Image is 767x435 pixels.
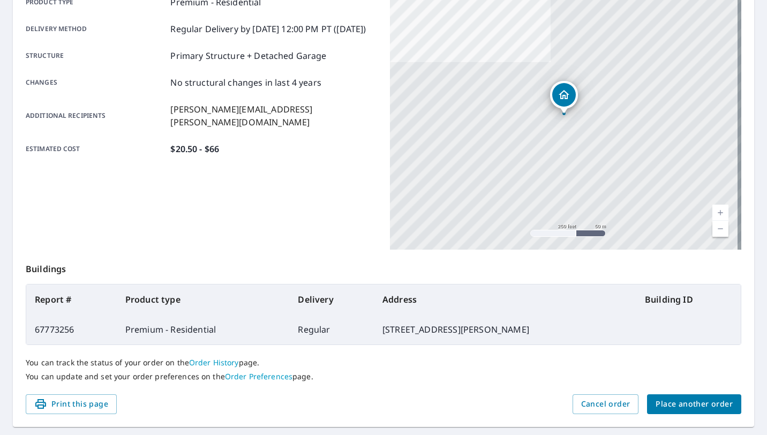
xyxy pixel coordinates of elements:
th: Delivery [289,284,373,314]
p: [PERSON_NAME][EMAIL_ADDRESS][PERSON_NAME][DOMAIN_NAME] [170,103,377,129]
th: Report # [26,284,117,314]
p: You can track the status of your order on the page. [26,358,741,367]
p: No structural changes in last 4 years [170,76,321,89]
th: Product type [117,284,290,314]
div: Dropped pin, building 1, Residential property, 4 Strahan Ct Millstone Township, NJ 08535 [550,81,578,114]
td: Premium - Residential [117,314,290,344]
span: Print this page [34,397,108,411]
a: Current Level 17, Zoom Out [712,221,728,237]
td: [STREET_ADDRESS][PERSON_NAME] [374,314,636,344]
p: Primary Structure + Detached Garage [170,49,326,62]
td: Regular [289,314,373,344]
td: 67773256 [26,314,117,344]
p: Buildings [26,250,741,284]
button: Place another order [647,394,741,414]
a: Order Preferences [225,371,292,381]
p: Regular Delivery by [DATE] 12:00 PM PT ([DATE]) [170,22,366,35]
span: Cancel order [581,397,630,411]
th: Building ID [636,284,741,314]
span: Place another order [656,397,733,411]
p: Estimated cost [26,142,166,155]
p: $20.50 - $66 [170,142,219,155]
a: Current Level 17, Zoom In [712,205,728,221]
p: You can update and set your order preferences on the page. [26,372,741,381]
p: Structure [26,49,166,62]
th: Address [374,284,636,314]
button: Cancel order [573,394,639,414]
a: Order History [189,357,239,367]
p: Changes [26,76,166,89]
button: Print this page [26,394,117,414]
p: Delivery method [26,22,166,35]
p: Additional recipients [26,103,166,129]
